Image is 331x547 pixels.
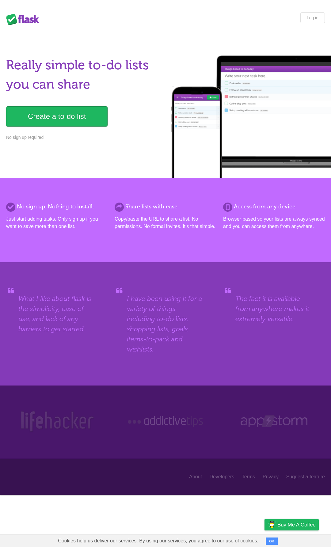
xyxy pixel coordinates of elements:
[277,519,316,530] span: Buy me a coffee
[6,215,108,230] p: Just start adding tasks. Only sign up if you want to save more than one list.
[223,203,325,211] h2: Access from any device.
[126,410,204,433] img: Addictive Tips
[6,203,108,211] h2: No sign up. Nothing to install.
[263,471,279,483] a: Privacy
[268,519,276,530] img: Buy me a coffee
[6,14,43,25] div: Flask Lists
[19,410,95,433] img: Lifehacker
[235,294,313,324] blockquote: The fact it is available from anywhere makes it extremely versatile.
[266,538,278,545] button: OK
[189,471,202,483] a: About
[6,106,108,127] a: Create a to-do list
[209,471,234,483] a: Developers
[241,410,307,433] img: Web Appstorm
[264,519,319,530] a: Buy me a coffee
[6,134,162,141] p: No sign up required
[223,215,325,230] p: Browser based so your lists are always synced and you can access them from anywhere.
[18,294,96,334] blockquote: What I like about flask is the simplicity, ease of use, and lack of any barriers to get started.
[115,203,216,211] h2: Share lists with ease.
[286,471,325,483] a: Suggest a feature
[242,471,255,483] a: Terms
[127,294,204,354] blockquote: I have been using it for a variety of things including to-do lists, shopping lists, goals, items-...
[300,12,325,23] a: Log in
[52,535,264,547] span: Cookies help us deliver our services. By using our services, you agree to our use of cookies.
[115,215,216,230] p: Copy/paste the URL to share a list. No permissions. No formal invites. It's that simple.
[6,55,162,94] h1: Really simple to-do lists you can share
